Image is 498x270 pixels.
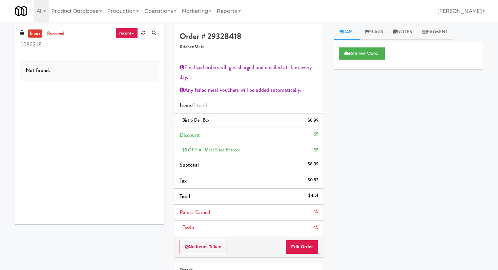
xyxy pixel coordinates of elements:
[180,131,200,139] span: Discount
[180,85,318,95] div: Any failed meal vouchers will be added automatically.
[15,5,27,17] img: Micromart
[182,147,240,153] span: $5 OFF All Meal Sized Entrees
[20,39,159,51] input: Search vision orders
[417,24,453,40] a: Payment
[180,177,187,185] span: Tax
[286,240,318,254] button: Edit Order
[182,117,210,123] span: Bistro Deli Box
[26,66,50,74] span: Not found.
[308,116,319,125] div: $8.99
[314,130,318,139] div: $5
[388,24,417,40] a: Notes
[192,101,207,109] span: (1 )
[180,240,227,254] button: No Items Taken
[313,223,318,232] div: 45
[28,29,42,38] a: inbox
[360,24,389,40] a: Flags
[308,176,319,184] div: $0.52
[45,29,66,38] a: reviewed
[182,224,195,230] span: Foodie
[314,146,318,154] div: $5
[180,192,190,200] span: Total
[180,44,318,49] h5: KitchenMate
[334,24,360,40] a: Cart
[180,161,199,169] span: Subtotal
[195,101,205,109] ng-pluralize: item
[308,160,319,168] div: $8.99
[180,101,207,109] span: Items
[180,32,318,41] h4: Order # 29328418
[339,47,385,60] button: Retrieve Video
[313,207,318,216] div: 45
[180,208,210,216] span: Points Earned
[180,62,318,82] div: Finalized orders will get charged and emailed at 11am every day.
[116,28,138,39] a: recent
[308,191,319,200] div: $4.51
